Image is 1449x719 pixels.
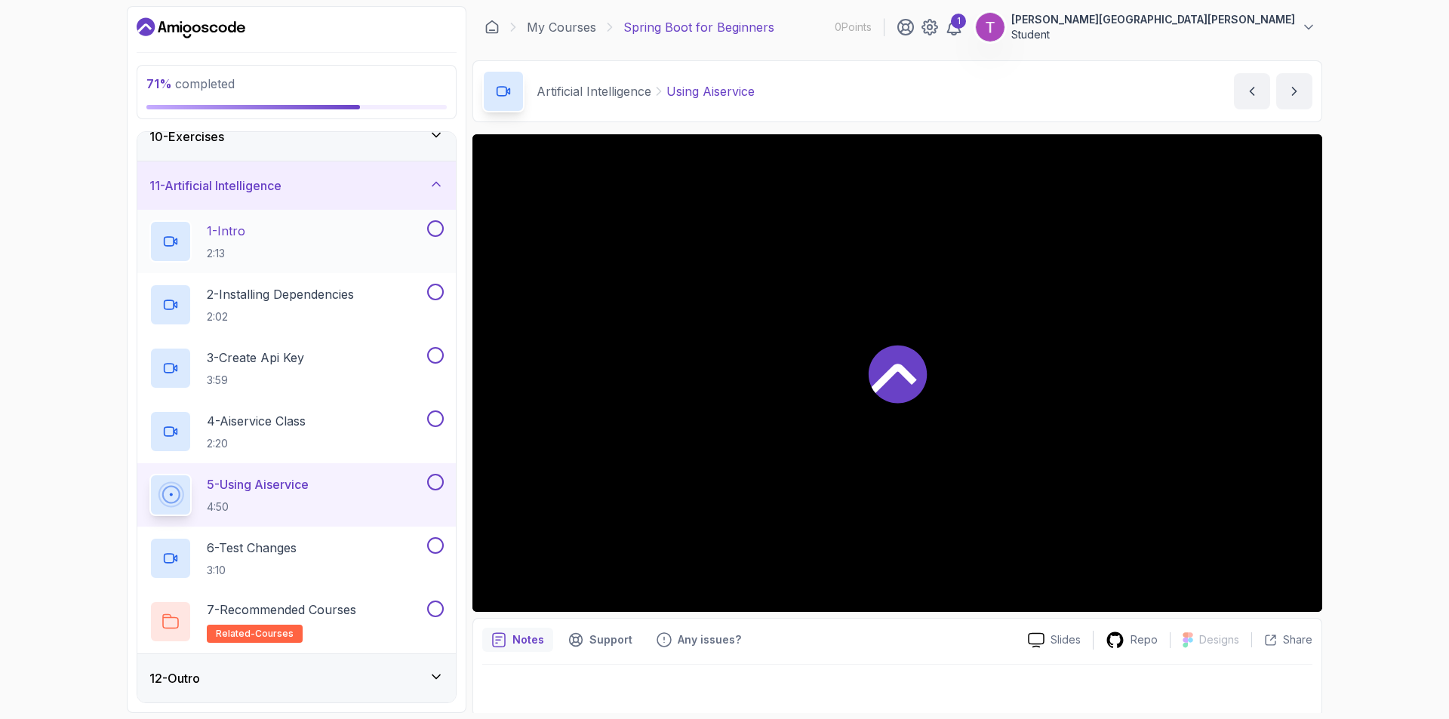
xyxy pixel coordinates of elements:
[589,632,632,647] p: Support
[149,347,444,389] button: 3-Create Api Key3:59
[537,82,651,100] p: Artificial Intelligence
[482,628,553,652] button: notes button
[207,222,245,240] p: 1 - Intro
[207,563,297,578] p: 3:10
[976,13,1004,41] img: user profile image
[137,16,245,40] a: Dashboard
[1276,73,1312,109] button: next content
[149,128,224,146] h3: 10 - Exercises
[1011,27,1295,42] p: Student
[149,177,281,195] h3: 11 - Artificial Intelligence
[559,628,641,652] button: Support button
[1234,73,1270,109] button: previous content
[149,220,444,263] button: 1-Intro2:13
[207,285,354,303] p: 2 - Installing Dependencies
[149,537,444,579] button: 6-Test Changes3:10
[666,82,755,100] p: Using Aiservice
[975,12,1316,42] button: user profile image[PERSON_NAME][GEOGRAPHIC_DATA][PERSON_NAME]Student
[146,76,235,91] span: completed
[137,654,456,702] button: 12-Outro
[137,112,456,161] button: 10-Exercises
[149,410,444,453] button: 4-Aiservice Class2:20
[1051,632,1081,647] p: Slides
[945,18,963,36] a: 1
[485,20,500,35] a: Dashboard
[527,18,596,36] a: My Courses
[207,309,354,324] p: 2:02
[1016,632,1093,648] a: Slides
[207,412,306,430] p: 4 - Aiservice Class
[648,628,750,652] button: Feedback button
[207,601,356,619] p: 7 - Recommended Courses
[1199,632,1239,647] p: Designs
[207,436,306,451] p: 2:20
[149,601,444,643] button: 7-Recommended Coursesrelated-courses
[146,76,172,91] span: 71 %
[1131,632,1158,647] p: Repo
[512,632,544,647] p: Notes
[207,349,304,367] p: 3 - Create Api Key
[207,246,245,261] p: 2:13
[1094,631,1170,650] a: Repo
[1283,632,1312,647] p: Share
[149,284,444,326] button: 2-Installing Dependencies2:02
[207,539,297,557] p: 6 - Test Changes
[149,474,444,516] button: 5-Using Aiservice4:50
[207,373,304,388] p: 3:59
[207,475,309,493] p: 5 - Using Aiservice
[1251,632,1312,647] button: Share
[951,14,966,29] div: 1
[216,628,294,640] span: related-courses
[149,669,200,687] h3: 12 - Outro
[835,20,872,35] p: 0 Points
[678,632,741,647] p: Any issues?
[207,499,309,515] p: 4:50
[623,18,774,36] p: Spring Boot for Beginners
[1011,12,1295,27] p: [PERSON_NAME][GEOGRAPHIC_DATA][PERSON_NAME]
[137,161,456,210] button: 11-Artificial Intelligence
